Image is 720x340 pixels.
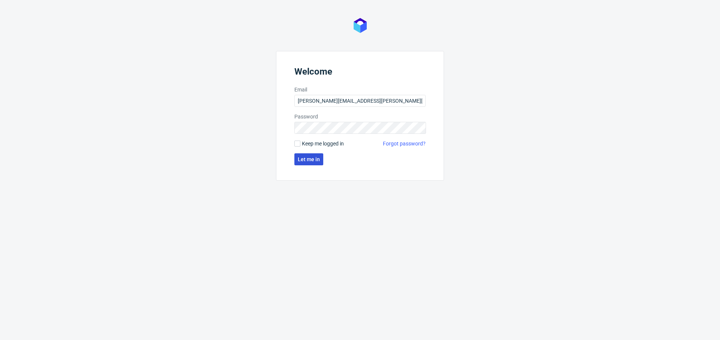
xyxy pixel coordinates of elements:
[294,95,426,107] input: you@youremail.com
[302,140,344,147] span: Keep me logged in
[298,157,320,162] span: Let me in
[294,153,323,165] button: Let me in
[294,113,426,120] label: Password
[294,66,426,80] header: Welcome
[383,140,426,147] a: Forgot password?
[294,86,426,93] label: Email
